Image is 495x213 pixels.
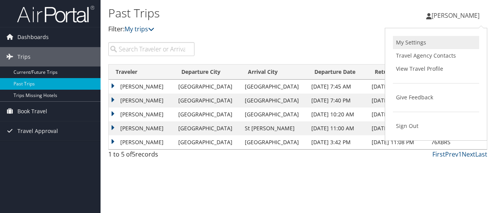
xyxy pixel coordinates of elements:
td: [PERSON_NAME] [109,107,174,121]
a: Sign Out [393,119,479,133]
th: Traveler: activate to sort column ascending [109,65,174,80]
td: St [PERSON_NAME] [241,121,307,135]
span: Dashboards [17,27,49,47]
td: [GEOGRAPHIC_DATA] [174,135,241,149]
td: [DATE] 7:40 PM [307,94,368,107]
td: 76XBRS [427,135,487,149]
td: [GEOGRAPHIC_DATA] [241,107,307,121]
span: Book Travel [17,102,47,121]
a: My Settings [393,36,479,49]
td: [GEOGRAPHIC_DATA] [174,121,241,135]
td: [PERSON_NAME] [109,80,174,94]
td: [GEOGRAPHIC_DATA] [174,107,241,121]
span: [PERSON_NAME] [432,11,480,20]
td: [GEOGRAPHIC_DATA] [241,94,307,107]
a: Give Feedback [393,91,479,104]
th: Return Date: activate to sort column ascending [368,65,427,80]
td: [GEOGRAPHIC_DATA] [174,94,241,107]
td: [DATE] 11:00 AM [307,121,368,135]
td: [PERSON_NAME] [109,121,174,135]
a: Prev [445,150,458,158]
a: 1 [458,150,462,158]
td: [DATE] 3:30 PM [368,107,427,121]
td: [GEOGRAPHIC_DATA] [241,80,307,94]
td: [PERSON_NAME] [109,135,174,149]
a: Travel Agency Contacts [393,49,479,62]
p: Filter: [108,24,361,34]
span: 5 [132,150,135,158]
th: Arrival City: activate to sort column ascending [241,65,307,80]
div: 1 to 5 of records [108,150,195,163]
td: [DATE] 11:08 PM [368,135,427,149]
th: Departure City: activate to sort column ascending [174,65,241,80]
img: airportal-logo.png [17,5,94,23]
td: [GEOGRAPHIC_DATA] [241,135,307,149]
td: [DATE] 5:30 PM [368,80,427,94]
td: [DATE] 2:55 PM [368,94,427,107]
a: Next [462,150,475,158]
td: [DATE] 10:20 AM [307,107,368,121]
a: [PERSON_NAME] [426,4,487,27]
h1: Past Trips [108,5,361,21]
a: First [432,150,445,158]
span: Travel Approval [17,121,58,141]
input: Search Traveler or Arrival City [108,42,195,56]
a: My trips [125,25,154,33]
td: [DATE] 7:45 AM [307,80,368,94]
a: Last [475,150,487,158]
td: [DATE] 8:15 PM [368,121,427,135]
td: [DATE] 3:42 PM [307,135,368,149]
td: [GEOGRAPHIC_DATA] [174,80,241,94]
th: Departure Date: activate to sort column ascending [307,65,368,80]
td: [PERSON_NAME] [109,94,174,107]
span: Trips [17,47,31,66]
a: View Travel Profile [393,62,479,75]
